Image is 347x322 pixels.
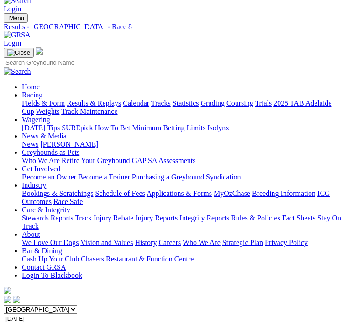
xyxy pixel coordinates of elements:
[282,214,315,222] a: Fact Sheets
[183,239,221,246] a: Who We Are
[22,124,60,132] a: [DATE] Tips
[95,124,131,132] a: How To Bet
[132,124,205,132] a: Minimum Betting Limits
[62,157,130,164] a: Retire Your Greyhound
[132,173,204,181] a: Purchasing a Greyhound
[135,214,178,222] a: Injury Reports
[22,214,343,230] div: Care & Integrity
[22,206,70,214] a: Care & Integrity
[4,287,11,294] img: logo-grsa-white.png
[123,99,149,107] a: Calendar
[22,157,343,165] div: Greyhounds as Pets
[61,107,117,115] a: Track Maintenance
[4,5,21,13] a: Login
[4,13,28,23] button: Toggle navigation
[206,173,241,181] a: Syndication
[255,99,272,107] a: Trials
[40,140,98,148] a: [PERSON_NAME]
[22,173,343,181] div: Get Involved
[265,239,308,246] a: Privacy Policy
[22,189,330,205] a: ICG Outcomes
[95,189,145,197] a: Schedule of Fees
[22,91,42,99] a: Racing
[252,189,315,197] a: Breeding Information
[151,99,171,107] a: Tracks
[22,99,343,116] div: Racing
[231,214,280,222] a: Rules & Policies
[22,255,79,263] a: Cash Up Your Club
[36,47,43,55] img: logo-grsa-white.png
[135,239,157,246] a: History
[4,31,31,39] img: GRSA
[4,39,21,47] a: Login
[22,83,40,91] a: Home
[22,255,343,263] div: Bar & Dining
[22,189,343,206] div: Industry
[22,132,67,140] a: News & Media
[22,263,66,271] a: Contact GRSA
[13,296,20,303] img: twitter.svg
[147,189,212,197] a: Applications & Forms
[4,58,84,67] input: Search
[36,107,59,115] a: Weights
[75,214,133,222] a: Track Injury Rebate
[4,48,34,58] button: Toggle navigation
[53,198,83,205] a: Race Safe
[78,173,130,181] a: Become a Trainer
[22,271,82,279] a: Login To Blackbook
[7,49,30,56] img: Close
[179,214,229,222] a: Integrity Reports
[4,296,11,303] img: facebook.svg
[22,247,62,255] a: Bar & Dining
[62,124,93,132] a: SUREpick
[22,157,60,164] a: Who We Are
[80,239,133,246] a: Vision and Values
[201,99,225,107] a: Grading
[22,173,76,181] a: Become an Owner
[173,99,199,107] a: Statistics
[22,148,79,156] a: Greyhounds as Pets
[9,15,24,21] span: Menu
[158,239,181,246] a: Careers
[22,239,79,246] a: We Love Our Dogs
[132,157,196,164] a: GAP SA Assessments
[4,67,31,76] img: Search
[22,189,93,197] a: Bookings & Scratchings
[22,239,343,247] div: About
[22,230,40,238] a: About
[22,214,73,222] a: Stewards Reports
[4,23,343,31] a: Results - [GEOGRAPHIC_DATA] - Race 8
[22,140,38,148] a: News
[22,140,343,148] div: News & Media
[67,99,121,107] a: Results & Replays
[214,189,250,197] a: MyOzChase
[22,165,60,173] a: Get Involved
[22,116,50,123] a: Wagering
[22,99,65,107] a: Fields & Form
[207,124,229,132] a: Isolynx
[22,181,46,189] a: Industry
[22,214,341,230] a: Stay On Track
[222,239,263,246] a: Strategic Plan
[226,99,253,107] a: Coursing
[22,124,343,132] div: Wagering
[81,255,194,263] a: Chasers Restaurant & Function Centre
[22,99,331,115] a: 2025 TAB Adelaide Cup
